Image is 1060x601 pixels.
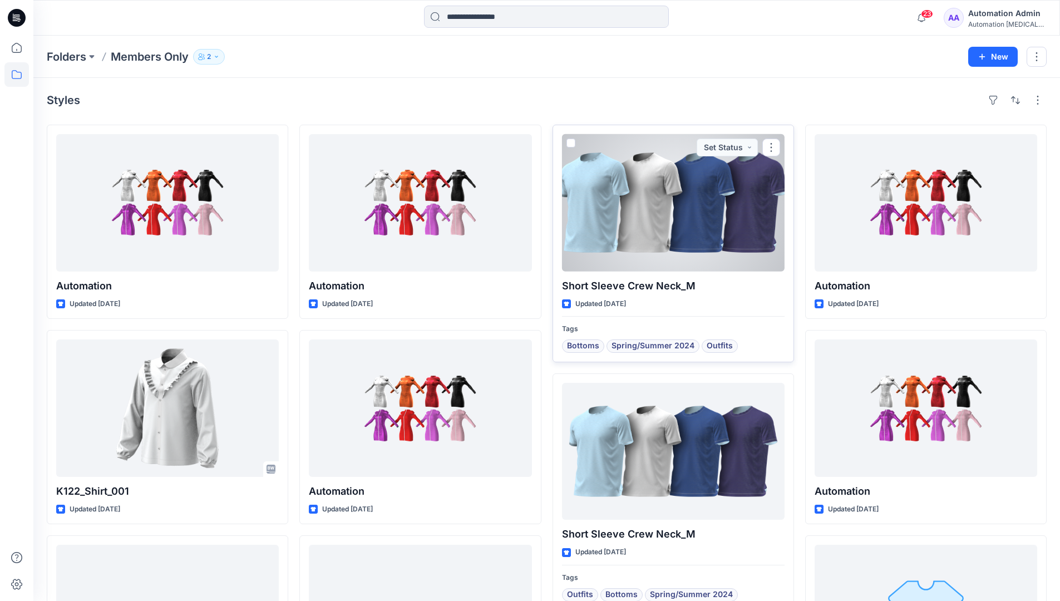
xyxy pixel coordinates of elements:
[562,134,785,272] a: Short Sleeve Crew Neck_M
[815,339,1037,477] a: Automation
[193,49,225,65] button: 2
[707,339,733,353] span: Outfits
[567,339,599,353] span: Bottoms
[921,9,933,18] span: 23
[47,93,80,107] h4: Styles
[562,526,785,542] p: Short Sleeve Crew Neck_M
[309,339,531,477] a: Automation
[309,134,531,272] a: Automation
[612,339,694,353] span: Spring/Summer 2024
[562,572,785,584] p: Tags
[562,323,785,335] p: Tags
[562,383,785,520] a: Short Sleeve Crew Neck_M
[815,278,1037,294] p: Automation
[828,504,879,515] p: Updated [DATE]
[309,278,531,294] p: Automation
[575,298,626,310] p: Updated [DATE]
[562,278,785,294] p: Short Sleeve Crew Neck_M
[56,339,279,477] a: K122_Shirt_001
[968,7,1046,20] div: Automation Admin
[322,298,373,310] p: Updated [DATE]
[322,504,373,515] p: Updated [DATE]
[815,134,1037,272] a: Automation
[70,298,120,310] p: Updated [DATE]
[47,49,86,65] a: Folders
[207,51,211,63] p: 2
[111,49,189,65] p: Members Only
[575,546,626,558] p: Updated [DATE]
[815,484,1037,499] p: Automation
[968,47,1018,67] button: New
[828,298,879,310] p: Updated [DATE]
[70,504,120,515] p: Updated [DATE]
[968,20,1046,28] div: Automation [MEDICAL_DATA]...
[309,484,531,499] p: Automation
[56,278,279,294] p: Automation
[944,8,964,28] div: AA
[56,484,279,499] p: K122_Shirt_001
[56,134,279,272] a: Automation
